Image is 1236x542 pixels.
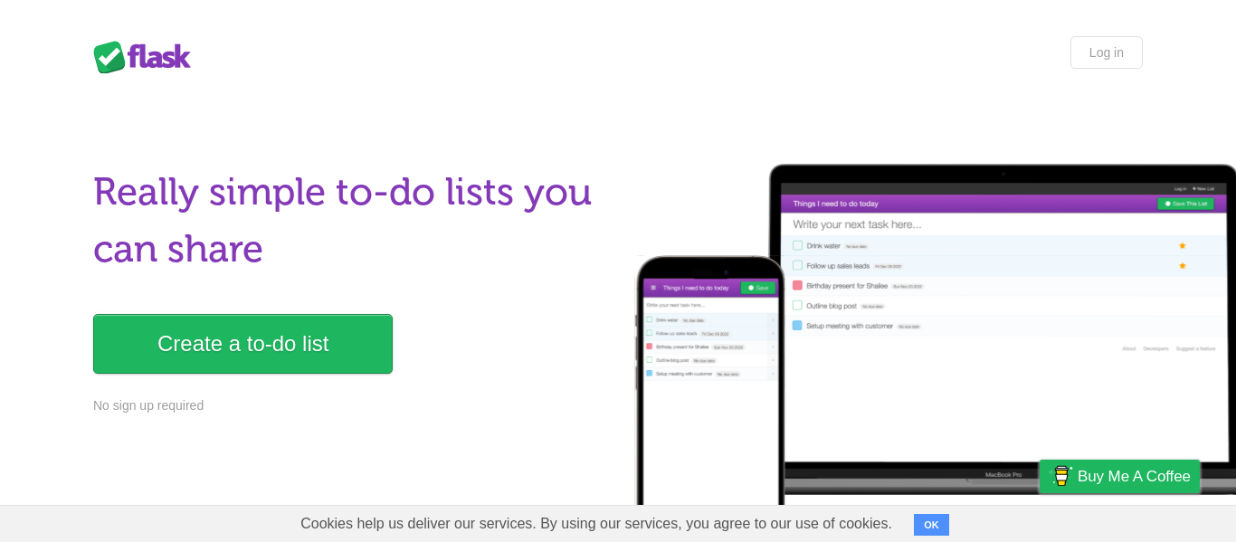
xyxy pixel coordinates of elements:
[93,164,607,278] h1: Really simple to-do lists you can share
[1078,461,1191,492] span: Buy me a coffee
[1070,36,1143,69] a: Log in
[93,314,393,374] a: Create a to-do list
[1040,460,1200,493] a: Buy me a coffee
[914,514,949,536] button: OK
[93,396,607,415] p: No sign up required
[282,506,910,542] span: Cookies help us deliver our services. By using our services, you agree to our use of cookies.
[93,41,202,73] div: Flask Lists
[1049,461,1073,491] img: Buy me a coffee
